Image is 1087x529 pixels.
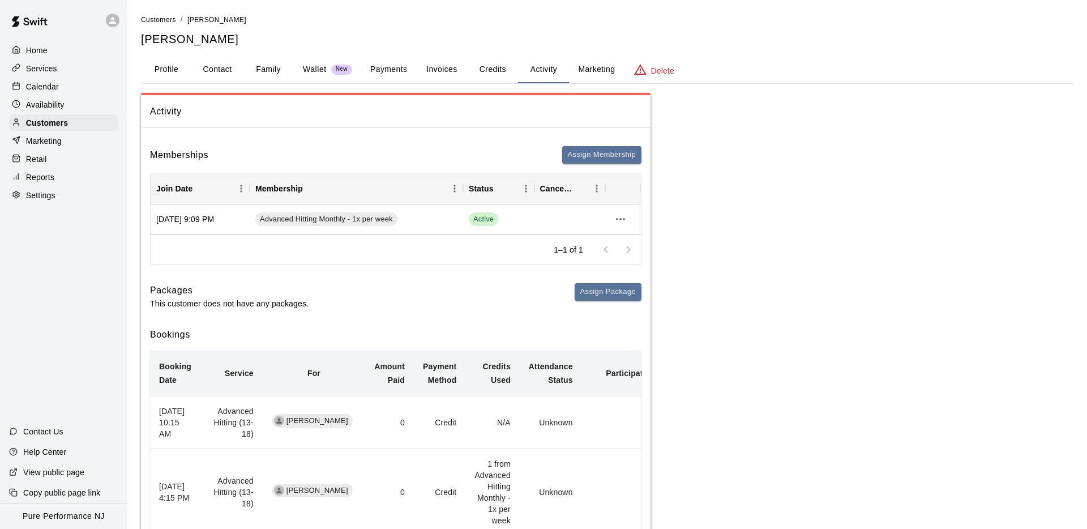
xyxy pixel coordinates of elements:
[23,487,100,498] p: Copy public page link
[9,42,118,59] a: Home
[26,117,68,129] p: Customers
[26,63,57,74] p: Services
[200,396,263,449] td: Advanced Hitting (13-18)
[150,327,641,342] h6: Bookings
[303,181,319,197] button: Sort
[9,96,118,113] a: Availability
[483,362,511,385] b: Credits Used
[192,181,208,197] button: Sort
[192,56,243,83] button: Contact
[26,45,48,56] p: Home
[23,426,63,437] p: Contact Us
[23,510,105,522] p: Pure Performance NJ
[274,416,284,426] div: Matthew LaRose
[26,172,54,183] p: Reports
[26,190,55,201] p: Settings
[611,210,630,229] button: more actions
[23,446,66,458] p: Help Center
[463,173,534,204] div: Status
[303,63,327,75] p: Wallet
[255,214,397,225] span: Advanced Hitting Monthly - 1x per week
[423,362,456,385] b: Payment Method
[520,396,582,449] td: Unknown
[9,78,118,95] a: Calendar
[141,14,1073,26] nav: breadcrumb
[187,16,246,24] span: [PERSON_NAME]
[150,283,309,298] h6: Packages
[9,114,118,131] a: Customers
[141,16,176,24] span: Customers
[331,66,352,73] span: New
[151,173,250,204] div: Join Date
[9,133,118,150] a: Marketing
[150,104,641,119] span: Activity
[26,153,47,165] p: Retail
[225,369,254,378] b: Service
[562,146,641,164] button: Assign Membership
[469,173,494,204] div: Status
[416,56,467,83] button: Invoices
[651,65,674,76] p: Delete
[26,81,59,92] p: Calendar
[250,173,463,204] div: Membership
[469,214,498,225] span: Active
[414,396,465,449] td: Credit
[591,487,675,498] p: None
[26,99,65,110] p: Availability
[150,148,208,163] h6: Memberships
[9,187,118,204] a: Settings
[588,180,605,197] button: Menu
[554,244,583,255] p: 1–1 of 1
[517,180,534,197] button: Menu
[569,56,624,83] button: Marketing
[274,485,284,496] div: Matthew LaRose
[534,173,606,204] div: Cancel Date
[572,181,588,197] button: Sort
[361,56,416,83] button: Payments
[282,416,353,426] span: [PERSON_NAME]
[9,169,118,186] a: Reports
[23,467,84,478] p: View public page
[374,362,405,385] b: Amount Paid
[156,173,192,204] div: Join Date
[26,135,62,147] p: Marketing
[255,173,303,204] div: Membership
[150,396,200,449] th: [DATE] 10:15 AM
[243,56,294,83] button: Family
[365,396,414,449] td: 0
[141,32,1073,47] h5: [PERSON_NAME]
[465,396,519,449] td: N/A
[141,56,1073,83] div: basic tabs example
[141,56,192,83] button: Profile
[529,362,573,385] b: Attendance Status
[307,369,320,378] b: For
[233,180,250,197] button: Menu
[518,56,569,83] button: Activity
[575,283,641,301] button: Assign Package
[181,14,183,25] li: /
[141,15,176,24] a: Customers
[494,181,510,197] button: Sort
[159,362,191,385] b: Booking Date
[9,60,118,77] a: Services
[469,212,498,226] span: Active
[282,485,353,496] span: [PERSON_NAME]
[606,369,675,378] b: Participating Staff
[150,298,309,309] p: This customer does not have any packages.
[9,151,118,168] a: Retail
[540,173,573,204] div: Cancel Date
[467,56,518,83] button: Credits
[151,205,250,234] div: [DATE] 9:09 PM
[446,180,463,197] button: Menu
[591,417,675,428] p: None
[255,212,401,226] a: Advanced Hitting Monthly - 1x per week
